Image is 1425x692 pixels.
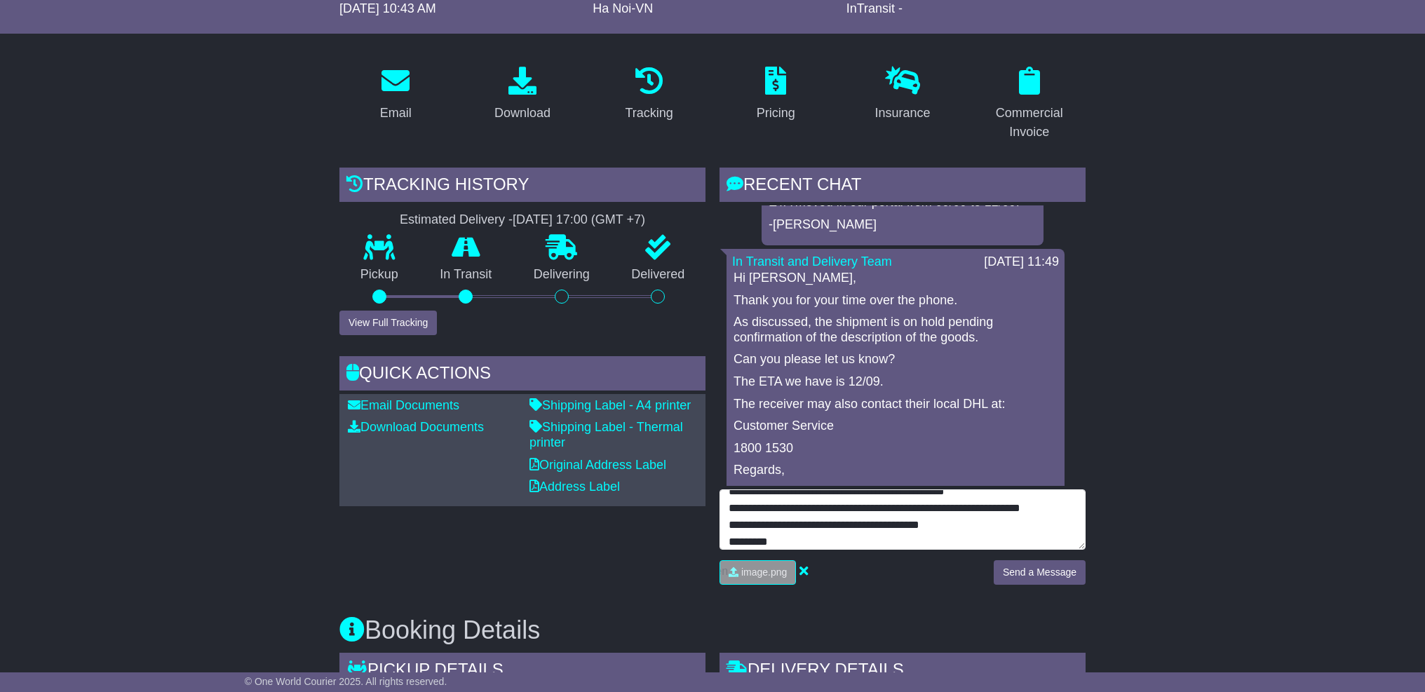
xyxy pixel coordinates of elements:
p: In Transit [419,267,513,283]
div: Pricing [757,104,795,123]
a: Shipping Label - A4 printer [529,398,691,412]
p: Hi [PERSON_NAME], [734,271,1058,286]
p: As discussed, the shipment is on hold pending confirmation of the description of the goods. [734,315,1058,345]
div: Tracking [626,104,673,123]
a: In Transit and Delivery Team [732,255,892,269]
div: Tracking history [339,168,705,205]
div: Download [494,104,551,123]
span: © One World Courier 2025. All rights reserved. [245,676,447,687]
p: Delivering [513,267,611,283]
p: [PERSON_NAME] [734,485,1058,501]
span: [DATE] 10:43 AM [339,1,436,15]
div: Pickup Details [339,653,705,691]
div: Quick Actions [339,356,705,394]
a: Shipping Label - Thermal printer [529,420,683,449]
div: [DATE] 17:00 (GMT +7) [513,212,645,228]
button: Send a Message [994,560,1086,585]
a: Insurance [865,62,939,128]
a: Commercial Invoice [973,62,1086,147]
p: Thank you for your time over the phone. [734,293,1058,308]
p: The receiver may also contact their local DHL at: [734,397,1058,412]
p: Regards, [734,463,1058,478]
a: Download [485,62,560,128]
span: Ha Noi-VN [593,1,653,15]
p: Can you please let us know? [734,352,1058,367]
p: 1800 1530 [734,441,1058,456]
div: Email [380,104,412,123]
a: Email Documents [348,398,459,412]
a: Email [371,62,421,128]
div: Delivery Details [720,653,1086,691]
h3: Booking Details [339,616,1086,644]
div: Estimated Delivery - [339,212,705,228]
button: View Full Tracking [339,311,437,335]
a: Pricing [748,62,804,128]
div: Insurance [874,104,930,123]
p: Pickup [339,267,419,283]
a: Original Address Label [529,458,666,472]
p: Delivered [611,267,706,283]
p: The ETA we have is 12/09. [734,374,1058,390]
div: [DATE] 11:49 [984,255,1059,270]
p: -[PERSON_NAME] [769,217,1036,233]
div: RECENT CHAT [720,168,1086,205]
a: Tracking [616,62,682,128]
span: InTransit - [846,1,903,15]
div: Commercial Invoice [982,104,1076,142]
a: Address Label [529,480,620,494]
a: Download Documents [348,420,484,434]
p: Customer Service [734,419,1058,434]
